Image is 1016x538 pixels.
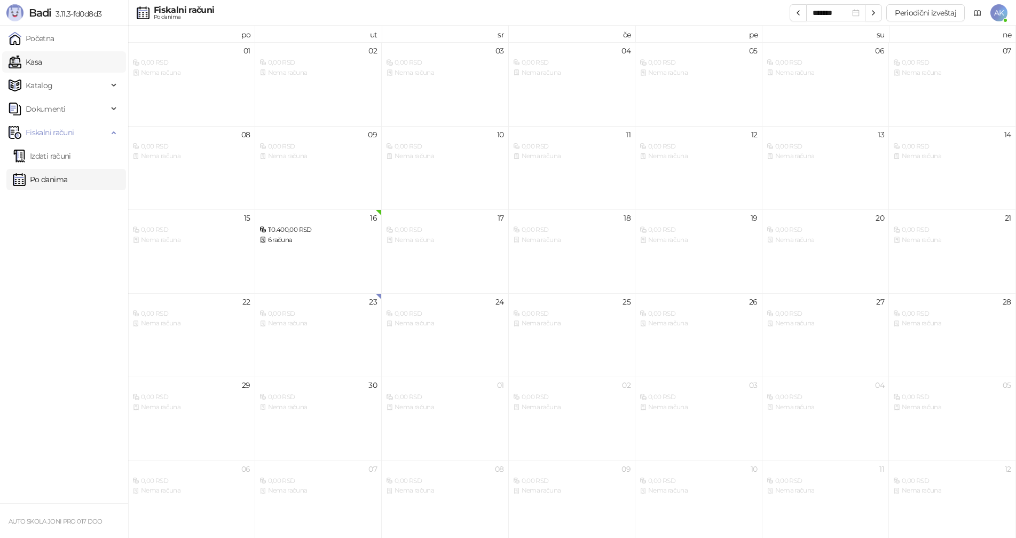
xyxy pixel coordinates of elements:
[382,26,509,42] th: sr
[513,225,631,235] div: 0,00 RSD
[623,298,631,306] div: 25
[9,28,54,49] a: Početna
[259,58,377,68] div: 0,00 RSD
[1004,131,1011,138] div: 14
[767,476,885,486] div: 0,00 RSD
[386,151,504,161] div: Nema računa
[132,225,250,235] div: 0,00 RSD
[495,47,504,54] div: 03
[878,131,884,138] div: 13
[132,235,250,245] div: Nema računa
[767,402,885,412] div: Nema računa
[386,225,504,235] div: 0,00 RSD
[762,26,889,42] th: su
[893,225,1011,235] div: 0,00 RSD
[128,293,255,377] td: 2025-09-22
[386,235,504,245] div: Nema računa
[640,476,758,486] div: 0,00 RSD
[624,214,631,222] div: 18
[386,402,504,412] div: Nema računa
[132,318,250,329] div: Nema računa
[767,142,885,152] div: 0,00 RSD
[132,402,250,412] div: Nema računa
[255,26,382,42] th: ut
[382,209,509,293] td: 2025-09-17
[876,214,884,222] div: 20
[382,293,509,377] td: 2025-09-24
[386,486,504,496] div: Nema računa
[969,4,986,21] a: Dokumentacija
[893,392,1011,402] div: 0,00 RSD
[893,486,1011,496] div: Nema računa
[1003,298,1011,306] div: 28
[875,47,884,54] div: 06
[767,58,885,68] div: 0,00 RSD
[368,465,377,473] div: 07
[513,402,631,412] div: Nema računa
[889,293,1016,377] td: 2025-09-28
[509,42,636,126] td: 2025-09-04
[635,209,762,293] td: 2025-09-19
[128,42,255,126] td: 2025-09-01
[259,309,377,319] div: 0,00 RSD
[1003,47,1011,54] div: 07
[889,26,1016,42] th: ne
[635,126,762,210] td: 2025-09-12
[749,381,758,389] div: 03
[13,169,67,190] a: Po danima
[513,235,631,245] div: Nema računa
[767,235,885,245] div: Nema računa
[622,381,631,389] div: 02
[513,476,631,486] div: 0,00 RSD
[242,381,250,389] div: 29
[513,142,631,152] div: 0,00 RSD
[635,26,762,42] th: pe
[513,392,631,402] div: 0,00 RSD
[382,42,509,126] td: 2025-09-03
[259,392,377,402] div: 0,00 RSD
[990,4,1007,21] span: AK
[509,209,636,293] td: 2025-09-18
[368,381,377,389] div: 30
[749,298,758,306] div: 26
[370,214,377,222] div: 16
[893,151,1011,161] div: Nema računa
[13,145,71,167] a: Izdati računi
[259,151,377,161] div: Nema računa
[640,392,758,402] div: 0,00 RSD
[26,98,65,120] span: Dokumenti
[29,6,51,19] span: Badi
[259,402,377,412] div: Nema računa
[635,377,762,461] td: 2025-10-03
[255,377,382,461] td: 2025-09-30
[767,68,885,78] div: Nema računa
[749,47,758,54] div: 05
[509,293,636,377] td: 2025-09-25
[386,392,504,402] div: 0,00 RSD
[640,151,758,161] div: Nema računa
[259,142,377,152] div: 0,00 RSD
[26,75,53,96] span: Katalog
[132,68,250,78] div: Nema računa
[386,142,504,152] div: 0,00 RSD
[368,131,377,138] div: 09
[243,47,250,54] div: 01
[640,318,758,329] div: Nema računa
[893,476,1011,486] div: 0,00 RSD
[621,47,631,54] div: 04
[259,235,377,245] div: 6 računa
[259,486,377,496] div: Nema računa
[893,309,1011,319] div: 0,00 RSD
[154,6,214,14] div: Fiskalni računi
[259,318,377,329] div: Nema računa
[767,318,885,329] div: Nema računa
[893,318,1011,329] div: Nema računa
[767,486,885,496] div: Nema računa
[767,392,885,402] div: 0,00 RSD
[495,465,504,473] div: 08
[513,318,631,329] div: Nema računa
[497,131,504,138] div: 10
[386,58,504,68] div: 0,00 RSD
[635,293,762,377] td: 2025-09-26
[751,465,758,473] div: 10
